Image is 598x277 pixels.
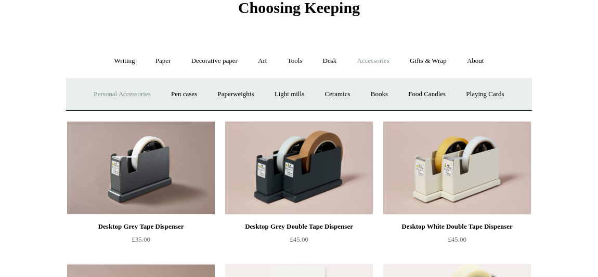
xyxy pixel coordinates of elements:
a: Ceramics [315,81,359,108]
a: Personal Accessories [84,81,160,108]
a: Playing Cards [457,81,513,108]
span: £45.00 [290,235,308,243]
div: Desktop Grey Double Tape Dispenser [228,220,370,233]
a: Paper [146,47,180,75]
a: Desk [314,47,346,75]
a: Light mills [265,81,314,108]
a: Art [249,47,276,75]
img: Desktop White Double Tape Dispenser [383,121,531,215]
a: Desktop Grey Double Tape Dispenser Desktop Grey Double Tape Dispenser [225,121,373,215]
a: Books [361,81,397,108]
img: Desktop Grey Double Tape Dispenser [225,121,373,215]
a: Desktop Grey Tape Dispenser Desktop Grey Tape Dispenser [67,121,215,215]
span: £45.00 [448,235,466,243]
a: Paperweights [208,81,263,108]
a: Desktop White Double Tape Dispenser Desktop White Double Tape Dispenser [383,121,531,215]
a: Decorative paper [182,47,247,75]
a: Desktop White Double Tape Dispenser £45.00 [383,220,531,263]
a: Desktop Grey Double Tape Dispenser £45.00 [225,220,373,263]
a: Food Candles [399,81,455,108]
a: Gifts & Wrap [400,47,456,75]
a: About [458,47,493,75]
span: £35.00 [132,235,150,243]
a: Tools [278,47,312,75]
a: Pen cases [162,81,206,108]
a: Writing [105,47,145,75]
div: Desktop White Double Tape Dispenser [386,220,528,233]
div: Desktop Grey Tape Dispenser [70,220,212,233]
a: Accessories [348,47,399,75]
img: Desktop Grey Tape Dispenser [67,121,215,215]
a: Choosing Keeping [238,7,360,15]
a: Desktop Grey Tape Dispenser £35.00 [67,220,215,263]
